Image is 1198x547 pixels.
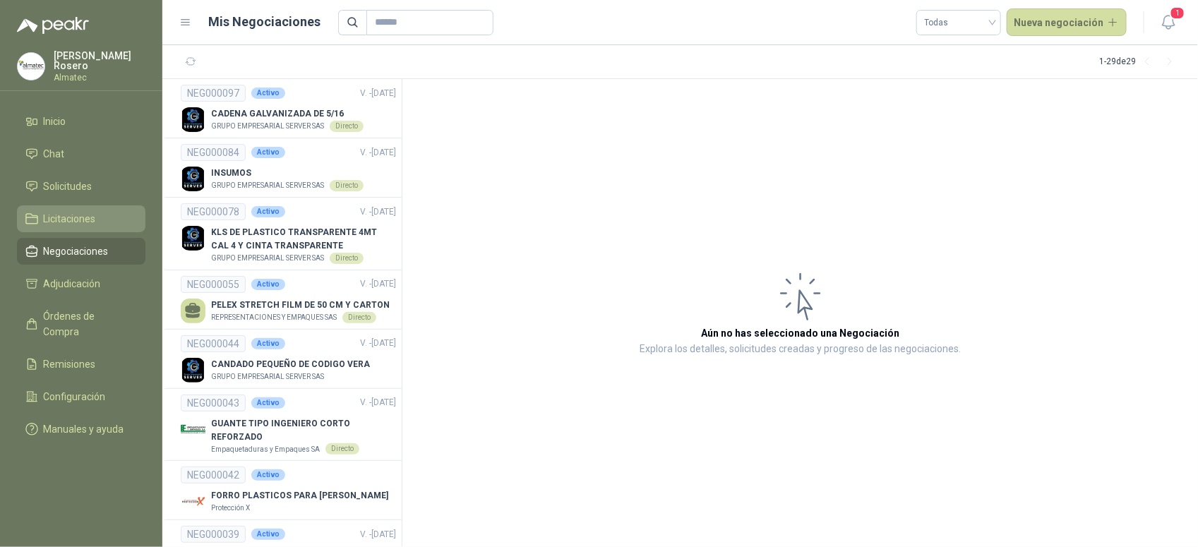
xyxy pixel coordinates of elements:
div: Directo [330,253,364,264]
h3: Aún no has seleccionado una Negociación [701,325,899,341]
span: Negociaciones [44,244,109,259]
span: V. - [DATE] [360,207,396,217]
div: Activo [251,279,285,290]
p: [PERSON_NAME] Rosero [54,51,145,71]
div: NEG000078 [181,203,246,220]
p: REPRESENTACIONES Y EMPAQUES SAS [211,312,337,323]
div: Activo [251,338,285,349]
span: V. - [DATE] [360,397,396,407]
a: Remisiones [17,351,145,378]
div: NEG000043 [181,395,246,411]
h1: Mis Negociaciones [209,12,321,32]
div: 1 - 29 de 29 [1099,51,1181,73]
div: Activo [251,206,285,217]
p: Empaquetaduras y Empaques SA [211,444,320,455]
p: CANDADO PEQUEÑO DE CODIGO VERA [211,358,370,371]
span: Manuales y ayuda [44,421,124,437]
a: Adjudicación [17,270,145,297]
div: NEG000097 [181,85,246,102]
span: Órdenes de Compra [44,308,132,339]
button: Nueva negociación [1007,8,1127,37]
a: Solicitudes [17,173,145,200]
img: Company Logo [181,167,205,191]
p: GRUPO EMPRESARIAL SERVER SAS [211,180,324,191]
a: NEG000044ActivoV. -[DATE] Company LogoCANDADO PEQUEÑO DE CODIGO VERAGRUPO EMPRESARIAL SERVER SAS [181,335,396,383]
span: Configuración [44,389,106,404]
a: Licitaciones [17,205,145,232]
div: NEG000039 [181,526,246,543]
p: GRUPO EMPRESARIAL SERVER SAS [211,121,324,132]
div: Activo [251,469,285,481]
span: Chat [44,146,65,162]
div: Activo [251,529,285,540]
span: Adjudicación [44,276,101,291]
div: NEG000084 [181,144,246,161]
p: INSUMOS [211,167,364,180]
div: Directo [342,312,376,323]
span: V. - [DATE] [360,529,396,539]
img: Company Logo [181,417,205,442]
div: Directo [330,121,364,132]
img: Company Logo [181,107,205,132]
p: Explora los detalles, solicitudes creadas y progreso de las negociaciones. [640,341,961,358]
img: Company Logo [181,358,205,383]
p: FORRO PLASTICOS PARA [PERSON_NAME] [211,489,388,503]
p: GRUPO EMPRESARIAL SERVER SAS [211,371,324,383]
a: Inicio [17,108,145,135]
img: Company Logo [181,489,205,514]
a: NEG000043ActivoV. -[DATE] Company LogoGUANTE TIPO INGENIERO CORTO REFORZADOEmpaquetaduras y Empaq... [181,395,396,455]
div: NEG000042 [181,467,246,483]
img: Company Logo [18,53,44,80]
span: V. - [DATE] [360,148,396,157]
a: NEG000055ActivoV. -[DATE] PELEX STRETCH FILM DE 50 CM Y CARTONREPRESENTACIONES Y EMPAQUES SASDirecto [181,276,396,323]
button: 1 [1156,10,1181,35]
span: V. - [DATE] [360,338,396,348]
span: V. - [DATE] [360,88,396,98]
span: V. - [DATE] [360,279,396,289]
div: Activo [251,147,285,158]
a: Chat [17,140,145,167]
a: Negociaciones [17,238,145,265]
a: NEG000078ActivoV. -[DATE] Company LogoKLS DE PLASTICO TRANSPARENTE 4MT CAL 4 Y CINTA TRANSPARENTE... [181,203,396,264]
p: KLS DE PLASTICO TRANSPARENTE 4MT CAL 4 Y CINTA TRANSPARENTE [211,226,396,253]
span: Inicio [44,114,66,129]
a: Configuración [17,383,145,410]
div: NEG000055 [181,276,246,293]
p: Almatec [54,73,145,82]
span: Solicitudes [44,179,92,194]
img: Company Logo [181,226,205,251]
span: 1 [1170,6,1185,20]
a: Órdenes de Compra [17,303,145,345]
p: CADENA GALVANIZADA DE 5/16 [211,107,364,121]
span: Todas [925,12,993,33]
span: Remisiones [44,356,96,372]
div: Activo [251,397,285,409]
p: GRUPO EMPRESARIAL SERVER SAS [211,253,324,264]
a: NEG000042ActivoCompany LogoFORRO PLASTICOS PARA [PERSON_NAME]Protección X [181,467,396,514]
img: Logo peakr [17,17,89,34]
a: Manuales y ayuda [17,416,145,443]
p: PELEX STRETCH FILM DE 50 CM Y CARTON [211,299,390,312]
div: Directo [330,180,364,191]
div: Activo [251,88,285,99]
span: Licitaciones [44,211,96,227]
p: Protección X [211,503,250,514]
p: GUANTE TIPO INGENIERO CORTO REFORZADO [211,417,396,444]
div: NEG000044 [181,335,246,352]
a: NEG000097ActivoV. -[DATE] Company LogoCADENA GALVANIZADA DE 5/16GRUPO EMPRESARIAL SERVER SASDirecto [181,85,396,132]
div: Directo [325,443,359,455]
a: NEG000084ActivoV. -[DATE] Company LogoINSUMOSGRUPO EMPRESARIAL SERVER SASDirecto [181,144,396,191]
